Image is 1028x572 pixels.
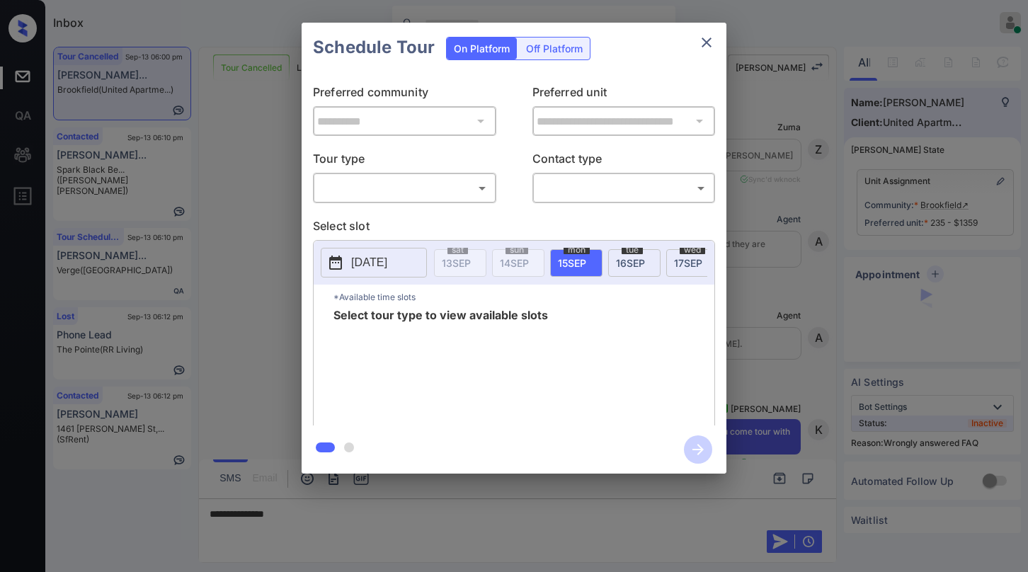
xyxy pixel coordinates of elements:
p: Contact type [532,150,716,173]
h2: Schedule Tour [302,23,446,72]
div: date-select [666,249,719,277]
p: Preferred unit [532,84,716,106]
span: 15 SEP [558,257,586,269]
button: [DATE] [321,248,427,278]
span: tue [622,246,643,254]
div: date-select [550,249,602,277]
div: Off Platform [519,38,590,59]
span: mon [564,246,590,254]
p: Tour type [313,150,496,173]
div: date-select [608,249,661,277]
button: close [692,28,721,57]
p: [DATE] [351,254,387,271]
span: 17 SEP [674,257,702,269]
div: On Platform [447,38,517,59]
span: wed [680,246,705,254]
p: *Available time slots [333,285,714,309]
p: Preferred community [313,84,496,106]
p: Select slot [313,217,715,240]
span: Select tour type to view available slots [333,309,548,423]
span: 16 SEP [616,257,645,269]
